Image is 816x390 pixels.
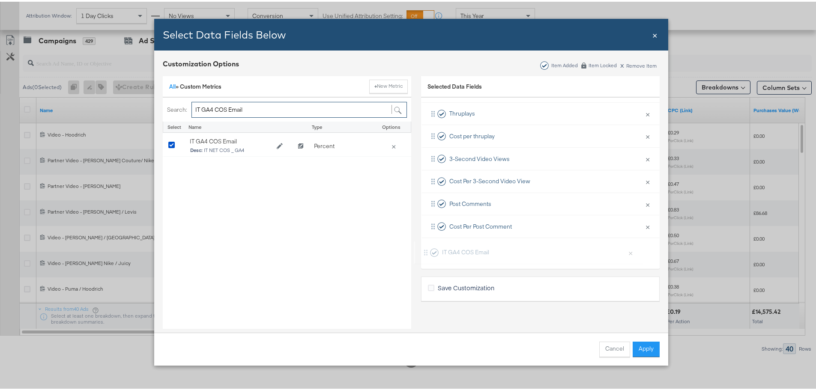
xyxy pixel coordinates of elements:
[652,27,658,39] span: ×
[163,27,286,39] span: Select Data Fields Below
[438,282,494,290] span: Save Customization
[633,340,660,355] button: Apply
[369,78,408,92] button: New Metric
[374,81,377,88] strong: +
[184,120,290,131] div: Name
[652,27,658,39] div: Close
[190,136,271,144] div: IT GA4 COS Email
[588,61,617,67] div: Item Locked
[620,58,624,68] span: x
[308,120,372,131] div: Type
[551,61,578,67] div: Item Added
[180,81,221,89] span: Custom Metrics
[190,146,203,152] strong: Desc:
[620,60,657,67] div: Remove Item
[599,340,630,355] button: Cancel
[169,81,176,89] a: All
[190,146,271,152] span: IT NET COS _ GA4
[271,138,288,151] button: Edit IT GA4 COS Email
[293,138,309,151] button: Clone IT GA4 COS Email
[427,81,482,93] span: Selected Data Fields
[169,81,180,89] span: »
[163,120,184,131] div: Select
[163,57,239,67] div: Customization Options
[191,100,407,116] input: Search by name...
[310,136,374,153] div: Percent
[388,140,400,148] button: Delete IT GA4 COS Email
[154,17,668,364] div: Bulk Add Locations Modal
[167,104,187,112] label: Search:
[376,122,407,129] div: Options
